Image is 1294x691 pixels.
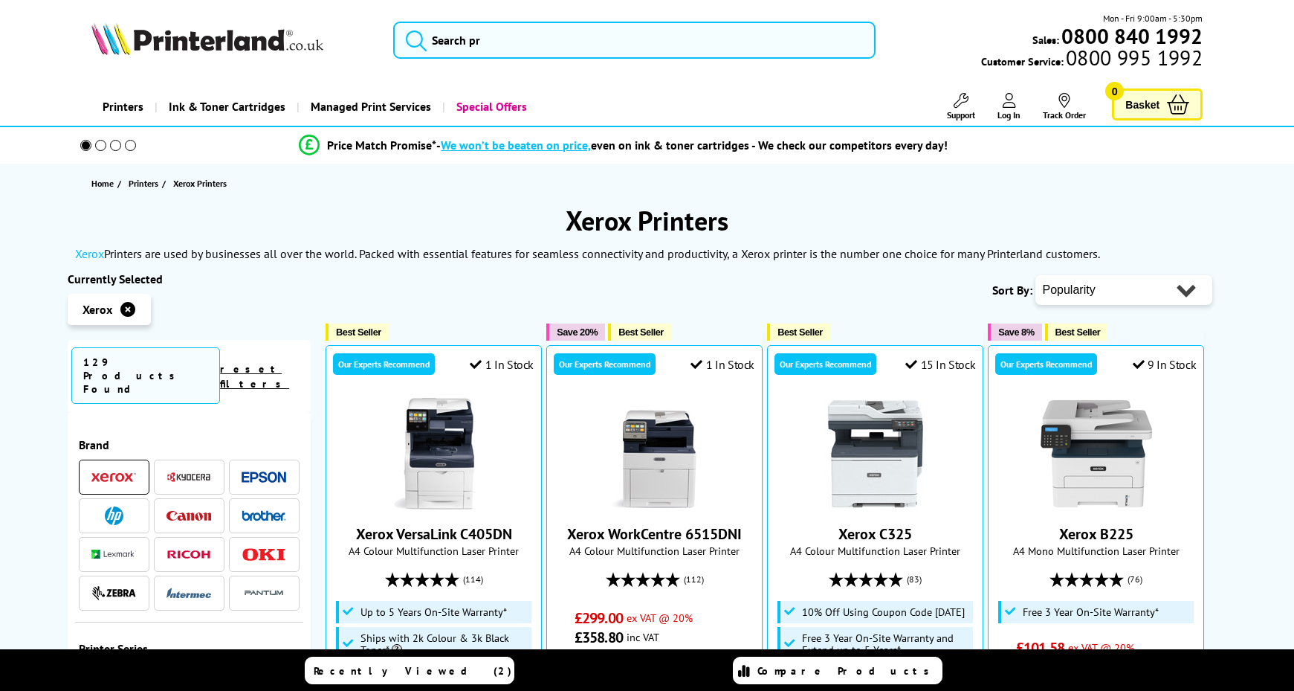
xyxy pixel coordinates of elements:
span: Best Seller [777,327,823,338]
a: Xerox [75,246,104,261]
a: Pantum [242,584,286,602]
span: ex VAT @ 20% [627,611,693,625]
a: Brother [242,507,286,525]
span: (114) [463,565,483,594]
span: ex VAT @ 20% [1068,640,1134,655]
span: Sort By: [992,283,1032,298]
button: Best Seller [608,324,671,341]
div: - even on ink & toner cartridges - We check our competitors every day! [436,138,948,152]
b: 0800 840 1992 [1061,22,1203,50]
span: Ships with 2k Colour & 3k Black Toner* [360,632,528,656]
span: Save 20% [557,327,598,338]
span: Support [947,109,975,120]
div: Currently Selected [68,271,311,286]
img: Printerland Logo [91,22,323,55]
a: Printerland Logo [91,22,375,58]
a: Managed Print Services [297,88,442,126]
span: £101.58 [1016,638,1064,658]
a: Xerox B225 [1059,524,1133,544]
button: Best Seller [767,324,830,341]
button: Best Seller [326,324,389,341]
div: 15 In Stock [905,357,975,372]
span: 129 Products Found [71,347,221,404]
span: Compare Products [757,664,937,678]
span: (83) [907,565,922,594]
span: Xerox Printers [173,178,227,189]
a: Epson [242,468,286,486]
a: Xerox [91,468,136,486]
span: inc VAT [627,630,659,644]
a: Printers [129,176,162,191]
img: Pantum [242,584,286,602]
span: Best Seller [1055,327,1101,338]
div: 1 In Stock [470,357,534,372]
img: Xerox B225 [1041,398,1152,510]
span: (112) [684,565,704,594]
a: Ricoh [166,545,211,564]
a: Special Offers [442,88,538,126]
a: Canon [166,507,211,525]
span: Sales: [1032,33,1059,47]
a: Xerox B225 [1041,498,1152,512]
a: Intermec [166,584,211,602]
a: Support [947,93,975,120]
button: Save 8% [988,324,1041,341]
a: Printers [91,88,155,126]
a: Compare Products [733,657,942,684]
a: reset filters [220,362,289,391]
span: 10% Off Using Coupon Code [DATE] [802,606,965,618]
input: Search pr [393,22,876,59]
span: £358.80 [575,628,623,647]
img: Intermec [166,588,211,598]
span: Recently Viewed (2) [314,664,512,678]
span: Printers [129,176,158,191]
span: Customer Service: [981,51,1203,68]
a: Lexmark [91,545,136,564]
img: Xerox VersaLink C405DN [378,398,490,510]
span: (76) [1128,565,1142,594]
div: Our Experts Recommend [995,353,1097,375]
span: £299.00 [575,608,623,628]
a: Xerox VersaLink C405DN [356,524,512,544]
div: Our Experts Recommend [774,353,876,375]
img: Brother [242,510,286,521]
div: Our Experts Recommend [333,353,435,375]
span: Mon - Fri 9:00am - 5:30pm [1103,11,1203,25]
span: Free 3 Year On-Site Warranty and Extend up to 5 Years* [802,632,970,656]
img: Xerox [91,472,136,483]
span: Best Seller [618,327,664,338]
div: Our Experts Recommend [554,353,656,375]
span: 0800 995 1992 [1064,51,1203,65]
span: Xerox [83,302,112,317]
img: HP [105,507,123,525]
li: modal_Promise [60,132,1188,158]
span: Price Match Promise* [327,138,436,152]
img: Ricoh [166,550,211,559]
a: Home [91,176,117,191]
a: Recently Viewed (2) [305,657,514,684]
img: Kyocera [166,472,211,483]
h1: Xerox Printers [68,203,1227,238]
span: A4 Colour Multifunction Laser Printer [334,544,534,558]
span: Best Seller [336,327,381,338]
span: A4 Colour Multifunction Laser Printer [554,544,754,558]
span: Free 3 Year On-Site Warranty* [1023,606,1159,618]
a: Track Order [1043,93,1086,120]
div: 1 In Stock [690,357,754,372]
img: OKI [242,548,286,561]
div: Brand [79,437,300,452]
a: Kyocera [166,468,211,486]
a: Xerox C325 [820,498,931,512]
span: We won’t be beaten on price, [441,138,591,152]
span: A4 Mono Multifunction Laser Printer [996,544,1196,558]
span: A4 Colour Multifunction Laser Printer [775,544,975,558]
img: Canon [166,511,211,521]
img: Epson [242,472,286,483]
span: Log In [997,109,1020,120]
a: Xerox C325 [838,524,912,544]
a: Xerox WorkCentre 6515DNI [599,498,711,512]
span: Basket [1125,94,1159,115]
img: Zebra [91,585,136,600]
a: Ink & Toner Cartridges [155,88,297,126]
a: OKI [242,545,286,564]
